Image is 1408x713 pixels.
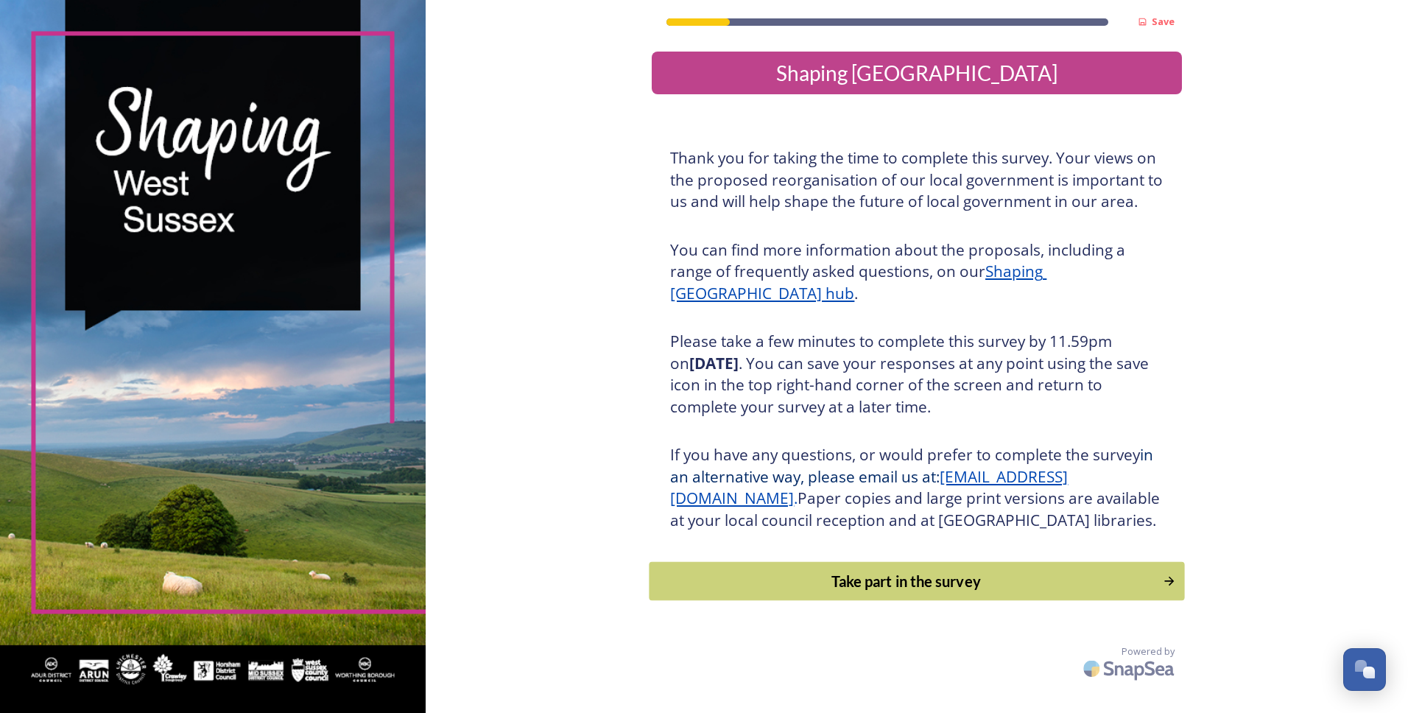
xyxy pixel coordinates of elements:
[658,570,1155,592] div: Take part in the survey
[670,444,1164,531] h3: If you have any questions, or would prefer to complete the survey Paper copies and large print ve...
[1079,651,1182,686] img: SnapSea Logo
[670,239,1164,305] h3: You can find more information about the proposals, including a range of frequently asked question...
[1343,648,1386,691] button: Open Chat
[670,147,1164,213] h3: Thank you for taking the time to complete this survey. Your views on the proposed reorganisation ...
[670,444,1157,487] span: in an alternative way, please email us at:
[794,488,798,508] span: .
[1152,15,1175,28] strong: Save
[670,261,1046,303] a: Shaping [GEOGRAPHIC_DATA] hub
[1122,644,1175,658] span: Powered by
[670,331,1164,418] h3: Please take a few minutes to complete this survey by 11.59pm on . You can save your responses at ...
[689,353,739,373] strong: [DATE]
[658,57,1176,88] div: Shaping [GEOGRAPHIC_DATA]
[650,562,1185,601] button: Continue
[670,466,1068,509] a: [EMAIL_ADDRESS][DOMAIN_NAME]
